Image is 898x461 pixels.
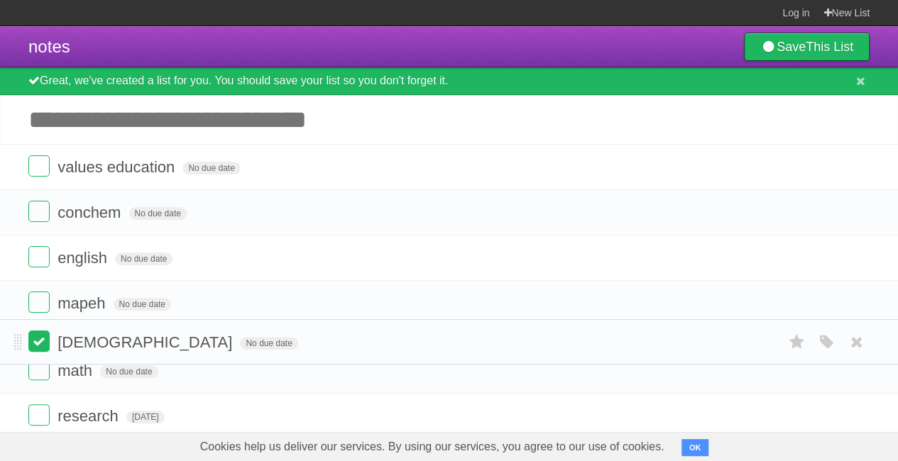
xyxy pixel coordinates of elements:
span: research [58,407,122,425]
label: Done [28,246,50,267]
span: english [58,249,111,267]
label: Done [28,404,50,426]
span: notes [28,37,70,56]
span: conchem [58,204,124,221]
span: No due date [114,298,171,311]
span: No due date [182,162,240,174]
span: values education [58,158,178,176]
span: mapeh [58,294,109,312]
label: Done [28,155,50,177]
label: Done [28,331,50,352]
span: [DEMOGRAPHIC_DATA] [58,333,236,351]
button: OK [681,439,709,456]
span: No due date [240,337,297,350]
span: No due date [129,207,187,220]
span: math [58,362,96,379]
label: Done [28,291,50,313]
label: Star task [783,331,810,354]
span: Cookies help us deliver our services. By using our services, you agree to our use of cookies. [186,433,679,461]
span: [DATE] [126,411,165,423]
span: No due date [115,252,173,265]
span: No due date [100,365,158,378]
a: SaveThis List [744,33,870,61]
label: Done [28,359,50,380]
b: This List [806,40,853,54]
label: Done [28,201,50,222]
